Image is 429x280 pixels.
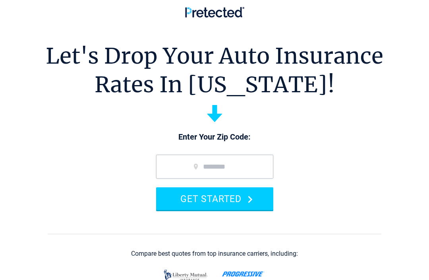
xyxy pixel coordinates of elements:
[185,7,244,17] img: Pretected Logo
[148,132,281,143] p: Enter Your Zip Code:
[46,42,383,99] h1: Let's Drop Your Auto Insurance Rates In [US_STATE]!
[222,271,265,277] img: progressive
[156,155,273,179] input: zip code
[131,250,298,257] div: Compare best quotes from top insurance carriers, including:
[156,187,273,210] button: GET STARTED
